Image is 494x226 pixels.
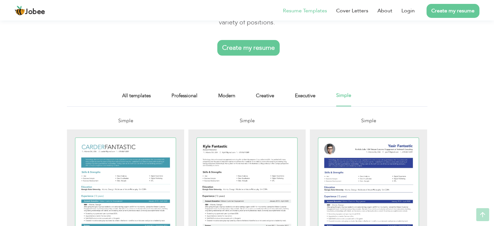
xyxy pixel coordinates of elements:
[15,6,25,16] img: jobee.io
[122,92,151,106] a: All templates
[283,7,327,15] a: Resume Templates
[25,8,45,16] span: Jobee
[426,4,479,18] a: Create my resume
[336,92,351,106] a: Simple
[361,117,376,124] span: Simple
[15,6,45,16] a: Jobee
[256,92,274,106] a: Creative
[239,117,254,124] span: Simple
[218,92,235,106] a: Modern
[401,7,415,15] a: Login
[118,117,133,124] span: Simple
[171,92,197,106] a: Professional
[295,92,315,106] a: Executive
[377,7,392,15] a: About
[217,40,280,56] a: Create my resume
[336,7,368,15] a: Cover Letters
